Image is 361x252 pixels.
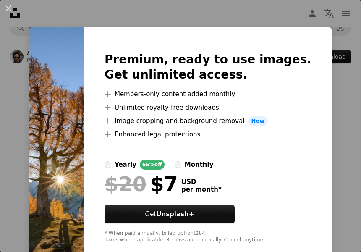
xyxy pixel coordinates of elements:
[105,116,311,126] li: Image cropping and background removal
[105,129,311,139] li: Enhanced legal protections
[105,52,311,82] h2: Premium, ready to use images. Get unlimited access.
[115,160,136,170] div: yearly
[105,173,146,195] span: $20
[181,178,222,186] span: USD
[175,161,181,168] input: monthly
[185,160,214,170] div: monthly
[248,116,268,126] span: New
[140,160,165,170] div: 65% off
[105,230,311,244] div: * When paid annually, billed upfront $84 Taxes where applicable. Renews automatically. Cancel any...
[105,161,111,168] input: yearly65%off
[105,102,311,113] li: Unlimited royalty-free downloads
[105,89,311,99] li: Members-only content added monthly
[156,210,194,218] strong: Unsplash+
[181,186,222,193] span: per month *
[105,205,235,223] button: GetUnsplash+
[105,173,178,195] div: $7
